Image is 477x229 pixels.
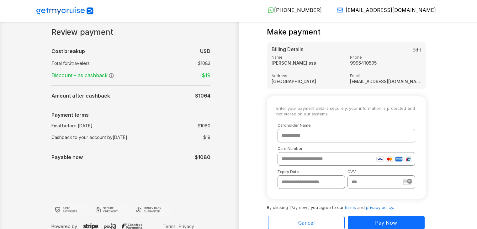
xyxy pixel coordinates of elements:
[272,60,343,66] strong: [PERSON_NAME] sss
[274,7,322,13] span: [PHONE_NUMBER]
[195,93,210,99] b: $ 1064
[272,55,343,60] label: Name
[272,79,343,84] strong: [GEOGRAPHIC_DATA]
[276,106,416,117] small: Enter your payment details securely; your information is protected and not stored on our systems.
[155,151,158,163] td: :
[167,133,210,142] td: $ 19
[199,72,210,78] strong: -$ 19
[167,121,210,130] td: $1080
[403,179,412,185] img: stripe
[350,73,421,78] label: Email
[272,73,343,78] label: Address
[155,89,158,102] td: :
[51,154,83,160] b: Payable now
[51,72,109,78] span: Discount - as cashback
[376,157,412,162] img: card-icons
[278,169,345,174] label: Expiry Date
[366,205,394,210] a: privacy policy.
[347,169,415,174] label: CVV
[267,199,426,211] p: By clicking 'Pay now', you agree to our and
[51,48,85,54] b: Cost breakup
[350,55,421,60] label: Phone
[337,7,343,13] img: Email
[345,205,356,210] a: terms
[278,123,415,128] label: Cardholder Name
[51,93,110,99] b: Amount after cashback
[350,60,421,66] strong: 9995410505
[167,59,210,68] td: $ 1083
[155,131,158,143] td: :
[200,48,210,54] b: USD
[155,57,158,69] td: :
[268,7,274,13] img: WhatsApp
[51,120,155,131] td: Final before [DATE]
[272,46,421,52] h5: Billing Details
[155,120,158,131] td: :
[195,154,210,160] b: $1080
[346,7,436,13] span: [EMAIL_ADDRESS][DOMAIN_NAME]
[267,28,321,37] h4: Make payment
[51,131,155,143] td: Cashback to your account by [DATE]
[51,112,89,118] b: Payment terms
[51,28,210,37] h1: Review payment
[332,7,436,13] a: [EMAIL_ADDRESS][DOMAIN_NAME]
[155,69,158,82] td: :
[350,79,421,84] strong: [EMAIL_ADDRESS][DOMAIN_NAME]
[263,7,322,13] a: [PHONE_NUMBER]
[51,57,155,69] td: Total for 3 travelers
[278,146,415,151] label: Card Number
[155,45,158,57] td: :
[412,46,421,54] button: Edit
